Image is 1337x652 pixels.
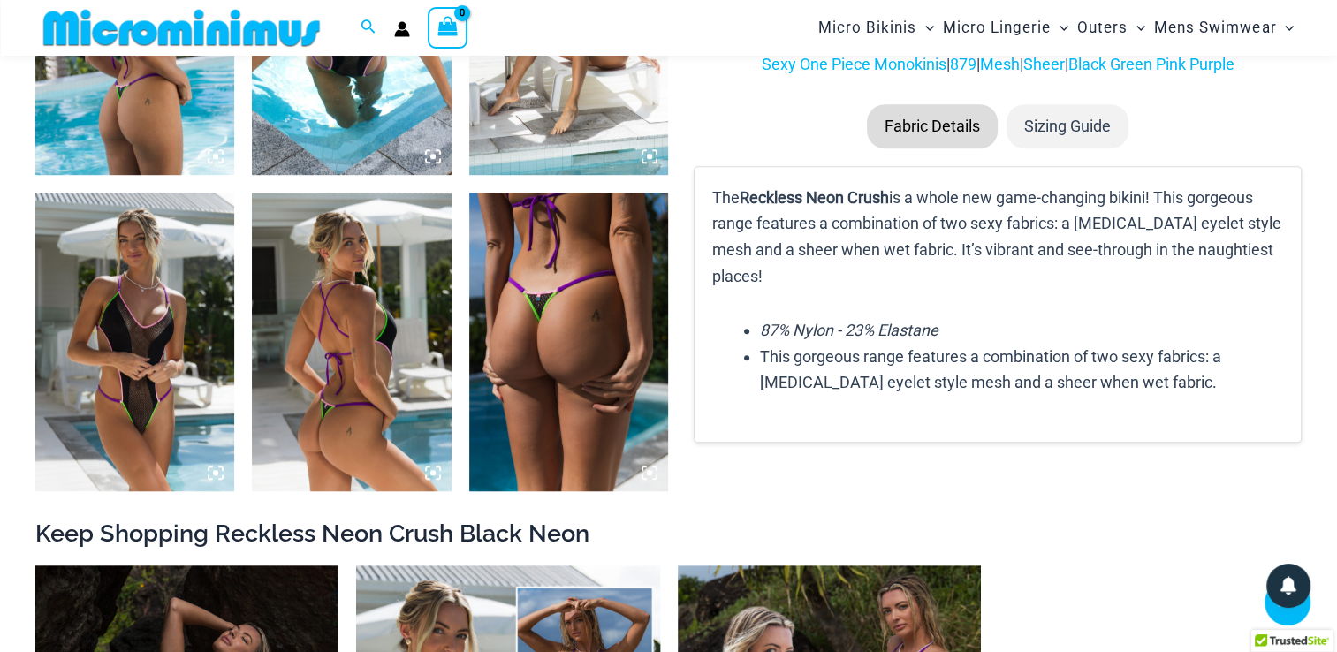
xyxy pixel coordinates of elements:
[252,193,451,491] img: Reckless Neon Crush Black Neon 879 One Piece
[938,5,1073,50] a: Micro LingerieMenu ToggleMenu Toggle
[394,21,410,37] a: Account icon link
[1150,5,1298,50] a: Mens SwimwearMenu ToggleMenu Toggle
[1068,55,1106,73] a: Black
[35,518,1302,549] h2: Keep Shopping Reckless Neon Crush Black Neon
[1110,55,1152,73] a: Green
[740,188,889,207] b: Reckless Neon Crush
[35,193,234,491] img: Reckless Neon Crush Black Neon 879 One Piece
[1023,55,1065,73] a: Sheer
[762,55,946,73] a: Sexy One Piece Monokinis
[1128,5,1145,50] span: Menu Toggle
[760,321,938,339] em: 87% Nylon - 23% Elastane
[712,185,1283,290] p: The is a whole new game-changing bikini! This gorgeous range features a combination of two sexy f...
[950,55,976,73] a: 879
[36,8,327,48] img: MM SHOP LOGO FLAT
[1051,5,1068,50] span: Menu Toggle
[1073,5,1150,50] a: OutersMenu ToggleMenu Toggle
[1007,104,1128,148] li: Sizing Guide
[1154,5,1276,50] span: Mens Swimwear
[811,3,1302,53] nav: Site Navigation
[867,104,998,148] li: Fabric Details
[361,17,376,39] a: Search icon link
[760,344,1283,396] li: This gorgeous range features a combination of two sexy fabrics: a [MEDICAL_DATA] eyelet style mes...
[1276,5,1294,50] span: Menu Toggle
[814,5,938,50] a: Micro BikinisMenu ToggleMenu Toggle
[1156,55,1186,73] a: Pink
[818,5,916,50] span: Micro Bikinis
[916,5,934,50] span: Menu Toggle
[694,51,1302,78] p: | | | |
[1189,55,1234,73] a: Purple
[980,55,1020,73] a: Mesh
[469,193,668,491] img: Reckless Neon Crush Black Neon 879 One Piece
[1077,5,1128,50] span: Outers
[428,7,468,48] a: View Shopping Cart, empty
[943,5,1051,50] span: Micro Lingerie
